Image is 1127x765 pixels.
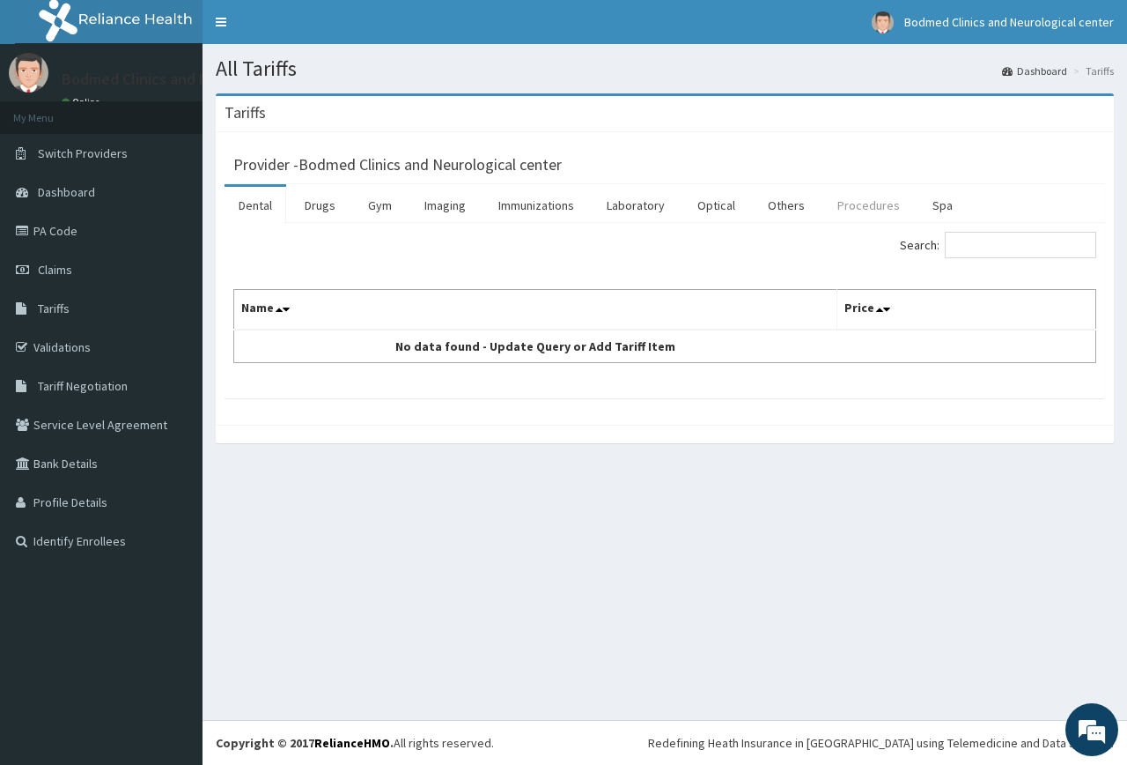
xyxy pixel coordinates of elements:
[38,378,128,394] span: Tariff Negotiation
[225,105,266,121] h3: Tariffs
[754,187,819,224] a: Others
[648,734,1114,752] div: Redefining Heath Insurance in [GEOGRAPHIC_DATA] using Telemedicine and Data Science!
[1069,63,1114,78] li: Tariffs
[872,11,894,33] img: User Image
[38,184,95,200] span: Dashboard
[62,96,104,108] a: Online
[38,145,128,161] span: Switch Providers
[1002,63,1067,78] a: Dashboard
[225,187,286,224] a: Dental
[291,187,350,224] a: Drugs
[683,187,749,224] a: Optical
[918,187,967,224] a: Spa
[234,290,837,331] th: Name
[823,187,914,224] a: Procedures
[38,262,72,278] span: Claims
[593,187,679,224] a: Laboratory
[62,71,336,87] p: Bodmed Clinics and Neurological center
[203,720,1127,765] footer: All rights reserved.
[945,232,1096,258] input: Search:
[410,187,480,224] a: Imaging
[837,290,1096,331] th: Price
[484,187,588,224] a: Immunizations
[234,330,837,363] td: No data found - Update Query or Add Tariff Item
[354,187,406,224] a: Gym
[900,232,1096,258] label: Search:
[216,57,1114,80] h1: All Tariffs
[314,735,390,751] a: RelianceHMO
[904,14,1114,30] span: Bodmed Clinics and Neurological center
[233,157,562,173] h3: Provider - Bodmed Clinics and Neurological center
[38,301,70,316] span: Tariffs
[216,735,394,751] strong: Copyright © 2017 .
[9,53,48,93] img: User Image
